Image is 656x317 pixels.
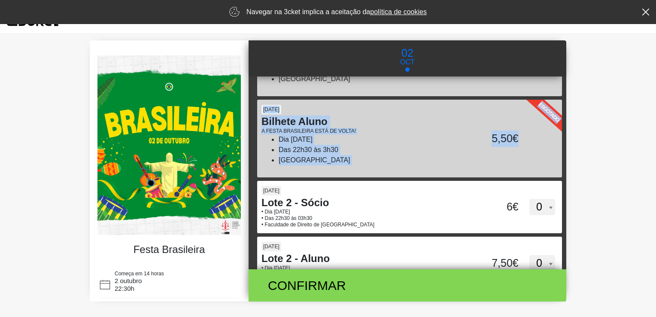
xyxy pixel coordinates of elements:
[115,271,164,277] span: Começa em 14 horas
[391,45,424,72] button: 02 Oct
[279,74,477,84] li: [GEOGRAPHIC_DATA]
[529,199,555,215] select: [DATE] Lote 2 - Sócio • Dia [DATE]• Das 22h30 às 03h30• Faculdade de Direito de [GEOGRAPHIC_DATA] 6€
[261,128,477,134] p: A FESTA BRASILEIRA ESTÁ DE VOLTA!
[279,155,477,165] li: [GEOGRAPHIC_DATA]
[115,277,142,292] span: 2 outubro 22:30h
[507,73,591,151] label: Esgotado
[477,199,521,215] div: 6€
[261,105,281,114] span: [DATE]
[370,8,427,15] a: política de cookies
[261,222,477,228] p: • Faculdade de Direito de [GEOGRAPHIC_DATA]
[261,197,477,209] h4: Lote 2 - Sócio
[261,215,477,222] p: • Das 22h30 às 03h30
[97,55,241,235] img: 96531dda3d634d17aea5d9ed72761847.webp
[400,45,415,61] p: 02
[261,276,456,295] div: Confirmar
[261,242,281,251] span: [DATE]
[477,131,521,147] div: 5,50€
[261,253,477,265] h4: Lote 2 - Aluno
[246,7,427,17] p: Navegar na 3cket implica a aceitação da
[249,269,566,302] button: Confirmar
[261,186,281,195] span: [DATE]
[102,244,237,256] h4: Festa Brasileira
[7,14,17,26] g: {' '}
[261,265,477,271] p: • Dia [DATE]
[261,209,477,215] p: • Dia [DATE]
[279,134,477,145] li: Dia [DATE]
[400,57,415,67] p: Oct
[279,145,477,155] li: Das 22h30 às 3h30
[477,255,521,271] div: 7,50€
[261,116,477,128] h4: Bilhete Aluno
[529,255,555,271] select: [DATE] Lote 2 - Aluno • Dia [DATE]• Das 22h30 às 03h30• Faculdade de Direito de [GEOGRAPHIC_DATA]...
